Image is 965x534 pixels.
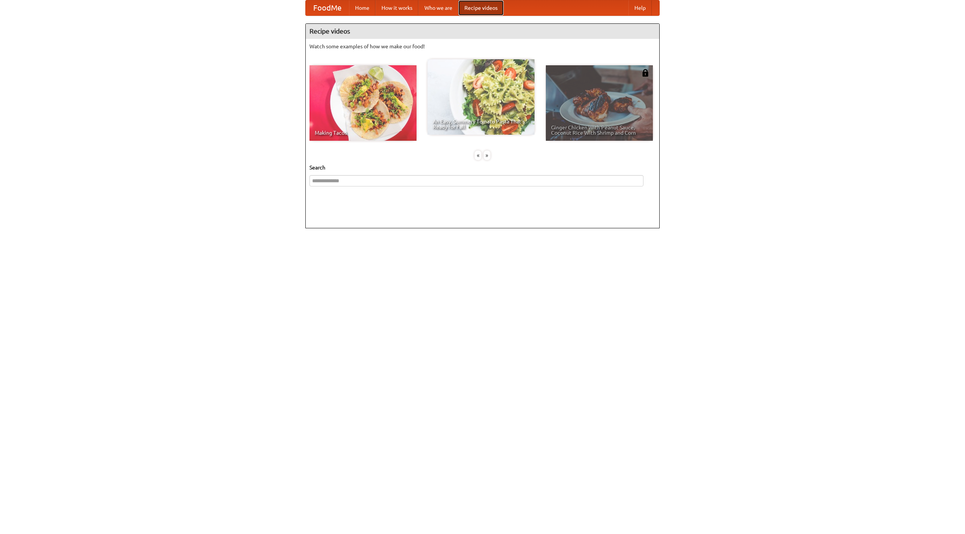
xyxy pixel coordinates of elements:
a: Home [349,0,375,15]
img: 483408.png [642,69,649,77]
a: How it works [375,0,418,15]
div: « [475,151,481,160]
a: Who we are [418,0,458,15]
span: An Easy, Summery Tomato Pasta That's Ready for Fall [433,119,529,129]
span: Making Tacos [315,130,411,135]
a: Recipe videos [458,0,504,15]
div: » [484,151,490,160]
a: FoodMe [306,0,349,15]
a: Help [628,0,652,15]
h4: Recipe videos [306,24,659,39]
h5: Search [309,164,656,171]
p: Watch some examples of how we make our food! [309,43,656,50]
a: Making Tacos [309,65,417,141]
a: An Easy, Summery Tomato Pasta That's Ready for Fall [427,59,535,135]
